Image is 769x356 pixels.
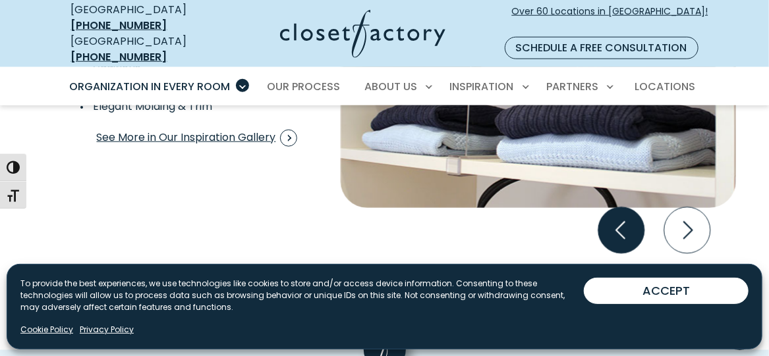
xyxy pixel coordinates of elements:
[80,324,134,336] a: Privacy Policy
[505,37,698,59] a: Schedule a Free Consultation
[20,324,73,336] a: Cookie Policy
[450,79,514,94] span: Inspiration
[71,18,167,33] a: [PHONE_NUMBER]
[71,49,167,64] a: [PHONE_NUMBER]
[71,34,215,65] div: [GEOGRAPHIC_DATA]
[280,10,445,58] img: Closet Factory Logo
[267,79,340,94] span: Our Process
[97,130,297,147] span: See More in Our Inspiration Gallery
[512,5,708,32] span: Over 60 Locations in [GEOGRAPHIC_DATA]!
[80,99,283,114] li: Elegant Molding & Trim
[96,125,298,151] a: See More in Our Inspiration Gallery
[71,2,215,34] div: [GEOGRAPHIC_DATA]
[584,278,749,304] button: ACCEPT
[61,68,709,105] nav: Primary Menu
[659,202,716,259] button: Next slide
[593,202,650,259] button: Previous slide
[70,79,231,94] span: Organization in Every Room
[364,79,417,94] span: About Us
[546,79,598,94] span: Partners
[20,278,584,313] p: To provide the best experiences, we use technologies like cookies to store and/or access device i...
[635,79,695,94] span: Locations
